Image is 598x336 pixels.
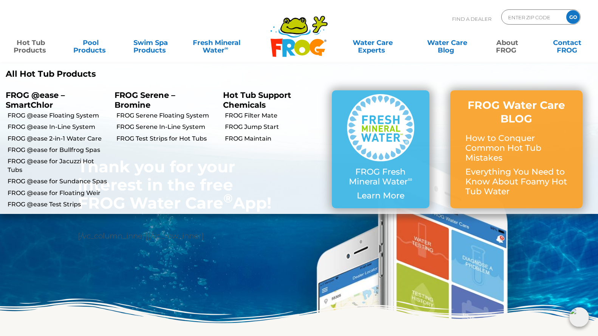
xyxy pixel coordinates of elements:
a: FROG Serene Floating System [116,111,218,120]
a: FROG Test Strips for Hot Tubs [116,135,218,143]
input: Zip Code Form [507,12,558,23]
p: Learn More [347,191,414,201]
img: openIcon [569,307,589,327]
a: Water CareExperts [335,35,411,50]
a: FROG Jump Start [225,123,326,131]
p: FROG @ease – SmartChlor [6,90,103,109]
a: PoolProducts [68,35,114,50]
a: All Hot Tub Products [6,69,293,79]
a: ContactFROG [544,35,590,50]
a: FROG Maintain [225,135,326,143]
a: FROG @ease for Floating Weir [8,189,109,197]
p: Everything You Need to Know About Foamy Hot Tub Water [465,167,567,197]
h3: FROG Water Care BLOG [465,98,567,126]
p: Hot Tub Support Chemicals [223,90,321,109]
a: FROG Fresh Mineral Water∞ Learn More [347,94,414,204]
p: How to Conquer Common Hot Tub Mistakes [465,133,567,163]
a: Hot TubProducts [8,35,54,50]
sup: ∞ [408,175,412,183]
a: FROG @ease for Sundance Spas [8,177,109,186]
a: FROG Water Care BLOG How to Conquer Common Hot Tub Mistakes Everything You Need to Know About Foa... [465,98,567,201]
a: FROG @ease Test Strips [8,200,109,209]
a: FROG @ease Floating System [8,111,109,120]
p: FROG Serene – Bromine [115,90,212,109]
a: Swim SpaProducts [127,35,174,50]
p: FROG Fresh Mineral Water [347,167,414,187]
a: FROG @ease for Jacuzzi Hot Tubs [8,157,109,174]
a: Water CareBlog [424,35,470,50]
a: FROG @ease 2-in-1 Water Care [8,135,109,143]
input: GO [566,10,580,24]
a: AboutFROG [484,35,530,50]
a: Fresh MineralWater∞ [187,35,246,50]
p: Find A Dealer [452,9,491,28]
sup: ∞ [225,45,228,51]
a: FROG Filter Mate [225,111,326,120]
a: FROG @ease In-Line System [8,123,109,131]
a: FROG Serene In-Line System [116,123,218,131]
a: FROG @ease for Bullfrog Spas [8,146,109,154]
